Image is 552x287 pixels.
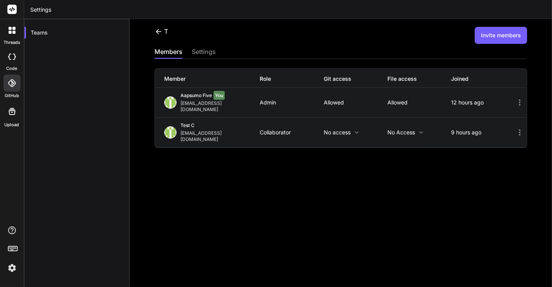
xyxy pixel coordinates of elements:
[324,129,387,136] p: No access
[154,47,182,58] div: members
[387,99,451,106] p: Allowed
[387,129,451,136] p: No access
[164,96,177,109] img: profile_image
[181,122,194,128] span: test c
[181,100,260,113] div: [EMAIL_ADDRESS][DOMAIN_NAME]
[164,75,260,83] div: Member
[324,99,387,106] p: Allowed
[5,122,19,128] label: Upload
[181,92,212,98] span: Aapsumo five
[451,99,515,106] div: 12 hours ago
[475,27,527,44] button: Invite members
[7,65,17,72] label: code
[451,75,515,83] div: Joined
[324,75,387,83] div: Git access
[260,99,324,106] div: Admin
[192,47,216,58] div: settings
[260,75,324,83] div: Role
[164,126,177,139] img: profile_image
[387,75,451,83] div: File access
[451,129,515,136] div: 9 hours ago
[214,91,225,100] span: You
[24,24,129,41] div: Teams
[5,92,19,99] label: GitHub
[154,27,168,36] div: t
[260,129,324,136] div: Collaborator
[5,261,19,275] img: settings
[181,130,260,143] div: [EMAIL_ADDRESS][DOMAIN_NAME]
[3,39,20,46] label: threads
